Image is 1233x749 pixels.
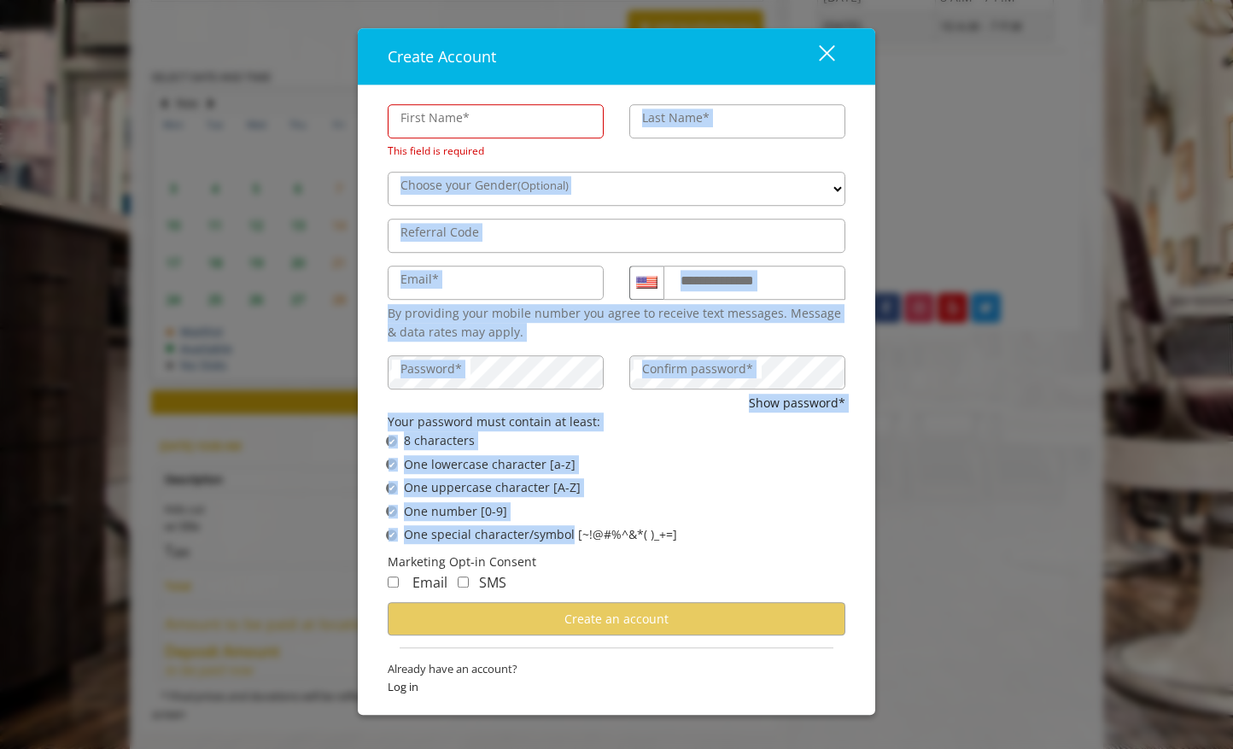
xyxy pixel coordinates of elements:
span: ✔ [389,458,395,471]
label: Confirm password* [634,360,762,378]
div: Country [629,266,663,300]
label: Password* [392,360,470,378]
label: Referral Code [392,223,488,242]
input: Receive Marketing Email [388,576,399,588]
select: Choose your Gender [388,172,845,206]
span: ✔ [389,482,395,495]
div: FirstName [388,143,604,159]
div: Marketing Opt-in Consent [388,553,845,572]
div: By providing your mobile number you agree to receive text messages. Message & data rates may apply. [388,304,845,342]
span: (Optional) [517,178,569,193]
span: One lowercase character [a-z] [404,455,576,474]
span: ✔ [389,435,395,448]
span: SMS [479,573,506,592]
label: Choose your Gender [392,176,577,195]
label: First Name* [392,108,478,127]
span: 8 characters [404,432,475,451]
button: close dialog [787,39,845,74]
button: Create an account [388,602,845,635]
div: close dialog [799,44,833,69]
input: Receive Marketing SMS [458,576,469,588]
label: Email* [392,270,447,289]
span: Log in [388,678,845,696]
input: FirstName [388,104,604,138]
span: Email [412,573,447,592]
input: Lastname [629,104,845,138]
span: ✔ [389,528,395,541]
input: Email [388,266,604,300]
span: Create an account [564,611,669,627]
button: Show password* [749,394,845,413]
input: ConfirmPassword [629,355,845,389]
span: One number [0-9] [404,502,507,521]
span: Create Account [388,46,496,67]
input: Password [388,355,604,389]
input: ReferralCode [388,219,845,253]
div: Your password must contain at least: [388,413,845,431]
span: ✔ [389,505,395,518]
span: One uppercase character [A-Z] [404,478,581,497]
label: Last Name* [634,108,718,127]
span: One special character/symbol [~!@#%^&*( )_+=] [404,525,677,544]
span: Already have an account? [388,661,845,679]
